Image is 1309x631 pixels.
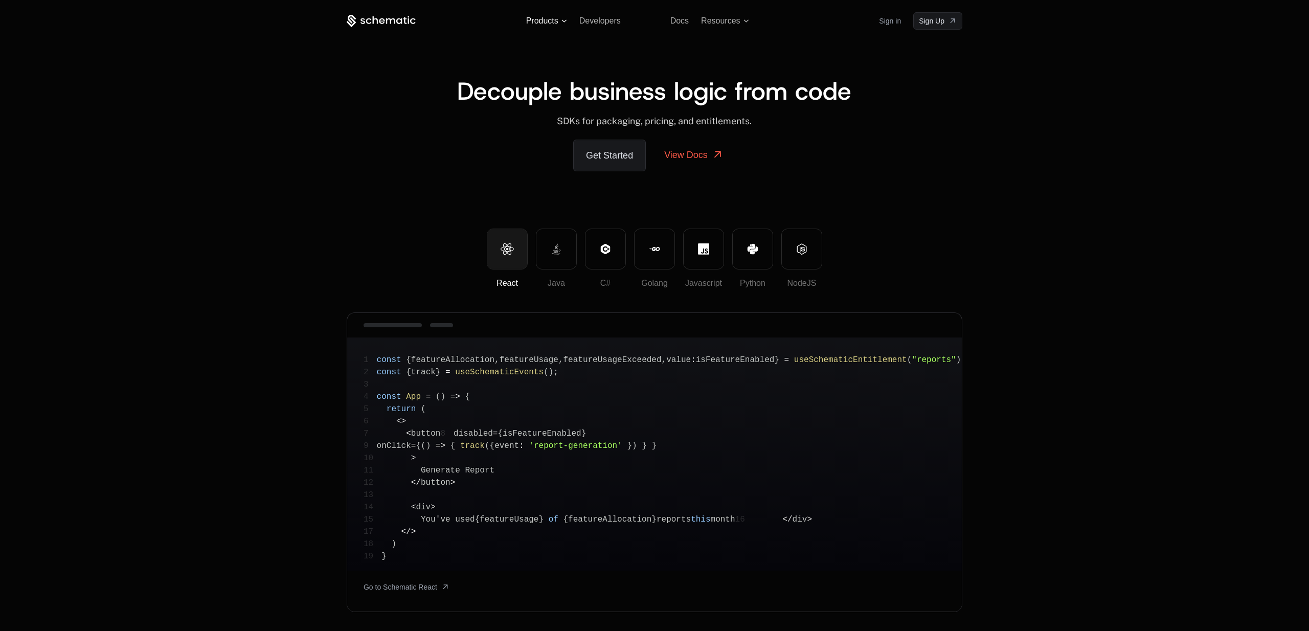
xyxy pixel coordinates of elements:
span: } [581,429,586,438]
span: > [807,515,812,524]
span: { [498,429,503,438]
span: > [401,417,407,426]
span: ) [632,441,637,450]
span: 15 [364,513,381,526]
span: 10 [364,452,381,464]
span: Generate [421,466,460,475]
span: ; [553,368,558,377]
span: ( [485,441,490,450]
span: Resources [701,16,740,26]
span: onClick [377,441,411,450]
span: 5 [364,403,377,415]
span: ( [421,441,426,450]
span: ) [426,441,431,450]
span: { [475,515,480,524]
span: < [396,417,401,426]
span: ( [544,368,549,377]
span: < [411,503,416,512]
span: ) [440,392,445,401]
span: button [411,429,441,438]
span: useSchematicEvents [455,368,544,377]
span: ( [907,355,912,365]
div: Java [536,277,576,289]
span: div [416,503,431,512]
span: track [460,441,485,450]
button: Javascript [683,229,724,269]
span: featureUsageExceeded [563,355,662,365]
span: disabled [454,429,493,438]
span: featureAllocation [411,355,494,365]
span: return [387,404,416,414]
span: ) [549,368,554,377]
span: SDKs for packaging, pricing, and entitlements. [557,116,752,126]
span: 've used [436,515,475,524]
span: 8 [440,427,454,440]
span: } [774,355,779,365]
span: < [406,429,411,438]
span: 3 [364,378,377,391]
span: { [406,355,411,365]
span: 6 [364,415,377,427]
span: } [381,552,387,561]
span: featureAllocation [568,515,651,524]
div: React [487,277,527,289]
span: Decouple business logic from code [457,75,851,107]
a: Developers [579,16,621,25]
span: 'report-generation' [529,441,622,450]
span: } [436,368,441,377]
span: value [666,355,691,365]
span: "reports" [912,355,956,365]
span: month [711,515,735,524]
span: 19 [364,550,381,562]
div: Javascript [684,277,724,289]
span: button [421,478,450,487]
span: } [642,441,647,450]
span: < [411,478,416,487]
div: Python [733,277,773,289]
span: , [558,355,563,365]
span: 12 [364,477,381,489]
span: 18 [364,538,381,550]
span: 9 [364,440,377,452]
span: } [651,441,657,450]
a: [object Object] [364,579,449,595]
div: Golang [635,277,674,289]
span: = [784,355,789,365]
span: 13 [364,489,381,501]
span: ) [391,539,396,549]
span: 16 [735,513,753,526]
span: 14 [364,501,381,513]
span: this [691,515,710,524]
span: => [436,441,445,450]
span: div [793,515,807,524]
span: You [421,515,436,524]
span: = [426,392,431,401]
a: View Docs [652,140,736,170]
button: React [487,229,528,269]
span: ( [436,392,441,401]
button: NodeJS [781,229,822,269]
div: NodeJS [782,277,822,289]
button: C# [585,229,626,269]
span: { [416,441,421,450]
span: = [493,429,498,438]
span: { [465,392,470,401]
span: useSchematicEntitlement [794,355,907,365]
a: Docs [670,16,689,25]
span: , [494,355,500,365]
span: > [431,503,436,512]
span: : [691,355,696,365]
span: > [411,454,416,463]
span: of [549,515,558,524]
span: isFeatureEnabled [503,429,581,438]
span: Sign Up [919,16,944,26]
span: , [662,355,667,365]
span: 2 [364,366,377,378]
span: } [538,515,544,524]
a: Get Started [573,140,646,171]
button: Java [536,229,577,269]
span: event [494,441,519,450]
span: 1 [364,354,377,366]
span: const [377,368,401,377]
span: 4 [364,391,377,403]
